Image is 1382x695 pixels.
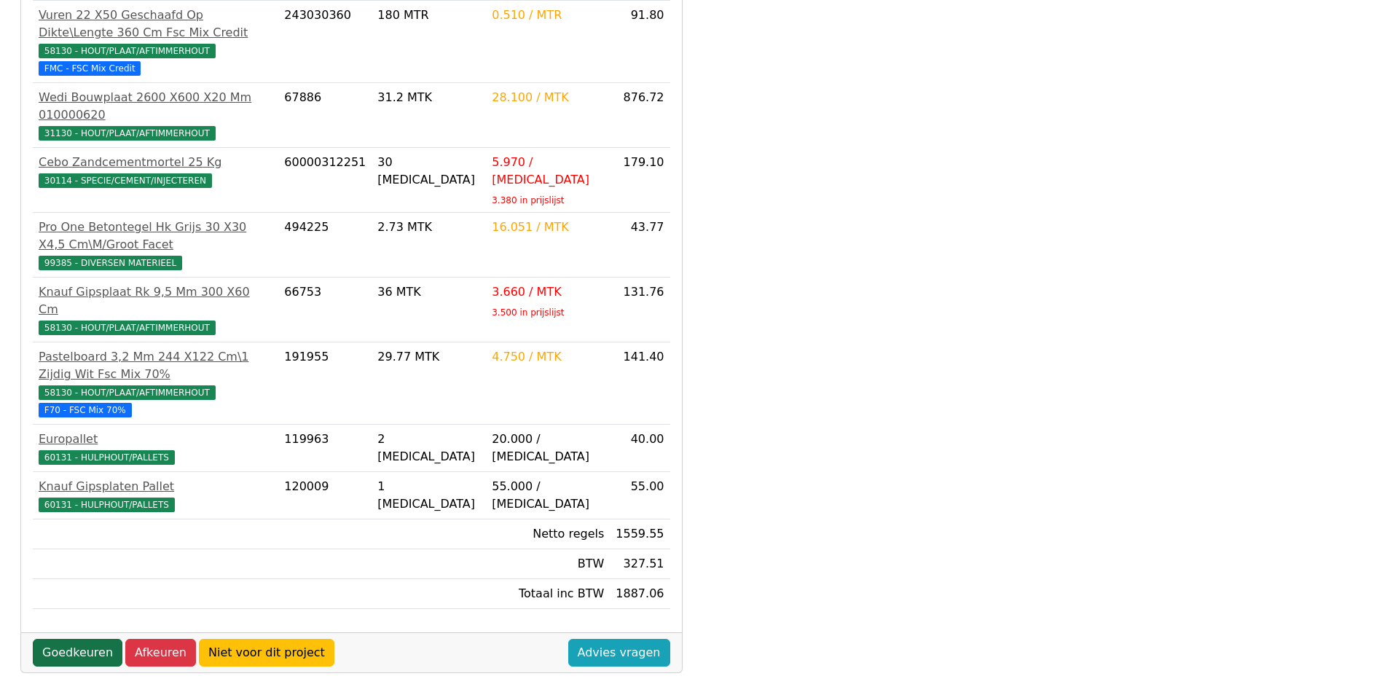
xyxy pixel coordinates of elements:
[199,639,334,667] a: Niet voor dit project
[39,173,212,188] span: 30114 - SPECIE/CEMENT/INJECTEREN
[486,519,610,549] td: Netto regels
[278,425,372,472] td: 119963
[39,7,272,76] a: Vuren 22 X50 Geschaafd Op Dikte\Lengte 360 Cm Fsc Mix Credit58130 - HOUT/PLAAT/AFTIMMERHOUT FMC -...
[610,342,670,425] td: 141.40
[39,61,141,76] span: FMC - FSC Mix Credit
[610,549,670,579] td: 327.51
[39,385,216,400] span: 58130 - HOUT/PLAAT/AFTIMMERHOUT
[568,639,670,667] a: Advies vragen
[39,478,272,513] a: Knauf Gipsplaten Pallet60131 - HULPHOUT/PALLETS
[610,83,670,148] td: 876.72
[39,431,272,466] a: Europallet60131 - HULPHOUT/PALLETS
[486,549,610,579] td: BTW
[278,472,372,519] td: 120009
[492,307,564,318] sub: 3.500 in prijslijst
[39,219,272,271] a: Pro One Betontegel Hk Grijs 30 X30 X4,5 Cm\M/Groot Facet99385 - DIVERSEN MATERIEEL
[278,148,372,213] td: 60000312251
[39,450,175,465] span: 60131 - HULPHOUT/PALLETS
[377,478,480,513] div: 1 [MEDICAL_DATA]
[486,579,610,609] td: Totaal inc BTW
[39,348,272,383] div: Pastelboard 3,2 Mm 244 X122 Cm\1 Zijdig Wit Fsc Mix 70%
[492,195,564,205] sub: 3.380 in prijslijst
[39,498,175,512] span: 60131 - HULPHOUT/PALLETS
[610,1,670,83] td: 91.80
[377,348,480,366] div: 29.77 MTK
[39,7,272,42] div: Vuren 22 X50 Geschaafd Op Dikte\Lengte 360 Cm Fsc Mix Credit
[39,403,132,417] span: F70 - FSC Mix 70%
[492,219,604,236] div: 16.051 / MTK
[492,431,604,466] div: 20.000 / [MEDICAL_DATA]
[377,154,480,189] div: 30 [MEDICAL_DATA]
[610,278,670,342] td: 131.76
[278,83,372,148] td: 67886
[39,44,216,58] span: 58130 - HOUT/PLAAT/AFTIMMERHOUT
[610,148,670,213] td: 179.10
[39,154,272,189] a: Cebo Zandcementmortel 25 Kg30114 - SPECIE/CEMENT/INJECTEREN
[492,89,604,106] div: 28.100 / MTK
[39,348,272,418] a: Pastelboard 3,2 Mm 244 X122 Cm\1 Zijdig Wit Fsc Mix 70%58130 - HOUT/PLAAT/AFTIMMERHOUT F70 - FSC ...
[39,219,272,254] div: Pro One Betontegel Hk Grijs 30 X30 X4,5 Cm\M/Groot Facet
[278,278,372,342] td: 66753
[610,472,670,519] td: 55.00
[610,579,670,609] td: 1887.06
[610,425,670,472] td: 40.00
[610,213,670,278] td: 43.77
[492,7,604,24] div: 0.510 / MTR
[492,283,604,301] div: 3.660 / MTK
[125,639,196,667] a: Afkeuren
[278,342,372,425] td: 191955
[278,1,372,83] td: 243030360
[39,89,272,124] div: Wedi Bouwplaat 2600 X600 X20 Mm 010000620
[39,256,182,270] span: 99385 - DIVERSEN MATERIEEL
[377,431,480,466] div: 2 [MEDICAL_DATA]
[377,219,480,236] div: 2.73 MTK
[39,126,216,141] span: 31130 - HOUT/PLAAT/AFTIMMERHOUT
[33,639,122,667] a: Goedkeuren
[39,431,272,448] div: Europallet
[377,89,480,106] div: 31.2 MTK
[492,348,604,366] div: 4.750 / MTK
[39,154,272,171] div: Cebo Zandcementmortel 25 Kg
[492,154,604,189] div: 5.970 / [MEDICAL_DATA]
[39,283,272,318] div: Knauf Gipsplaat Rk 9,5 Mm 300 X60 Cm
[610,519,670,549] td: 1559.55
[377,7,480,24] div: 180 MTR
[39,321,216,335] span: 58130 - HOUT/PLAAT/AFTIMMERHOUT
[39,478,272,495] div: Knauf Gipsplaten Pallet
[39,89,272,141] a: Wedi Bouwplaat 2600 X600 X20 Mm 01000062031130 - HOUT/PLAAT/AFTIMMERHOUT
[377,283,480,301] div: 36 MTK
[492,478,604,513] div: 55.000 / [MEDICAL_DATA]
[39,283,272,336] a: Knauf Gipsplaat Rk 9,5 Mm 300 X60 Cm58130 - HOUT/PLAAT/AFTIMMERHOUT
[278,213,372,278] td: 494225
